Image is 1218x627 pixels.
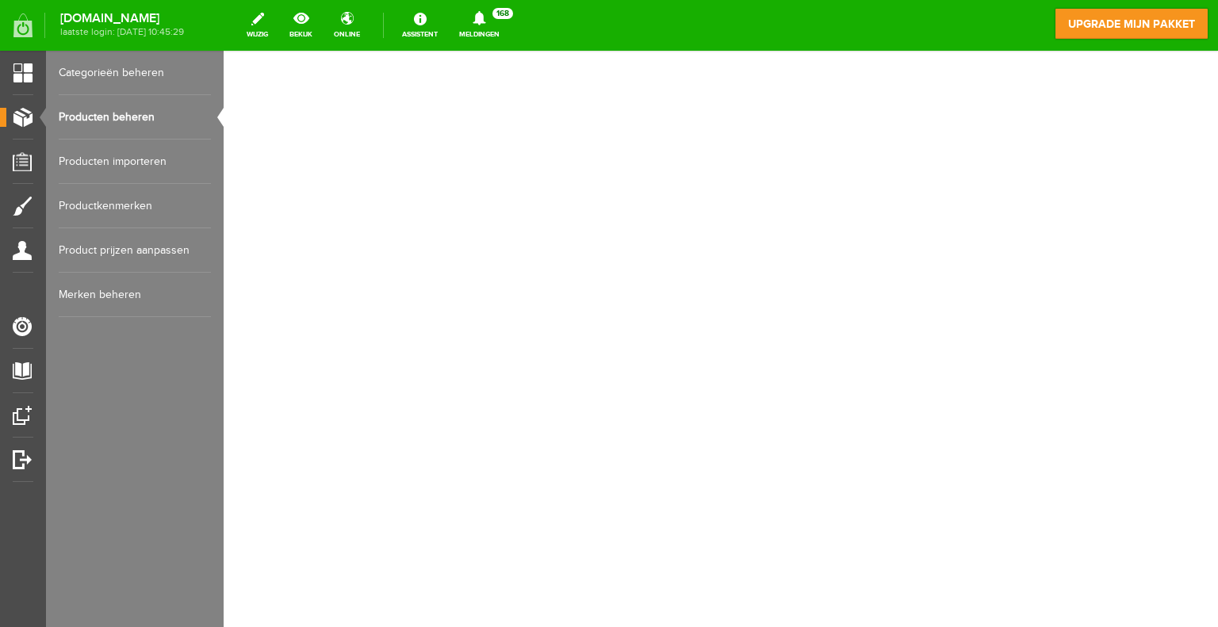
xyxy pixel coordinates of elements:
a: online [324,8,370,43]
a: Producten importeren [59,140,211,184]
a: Categorieën beheren [59,51,211,95]
span: 168 [492,8,513,19]
strong: [DOMAIN_NAME] [60,14,184,23]
a: Assistent [393,8,447,43]
a: Producten beheren [59,95,211,140]
a: wijzig [237,8,278,43]
a: Meldingen168 [450,8,509,43]
a: Merken beheren [59,273,211,317]
a: Product prijzen aanpassen [59,228,211,273]
a: upgrade mijn pakket [1055,8,1208,40]
a: Productkenmerken [59,184,211,228]
span: laatste login: [DATE] 10:45:29 [60,28,184,36]
a: bekijk [280,8,322,43]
